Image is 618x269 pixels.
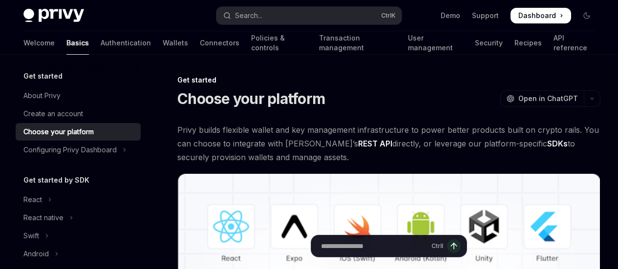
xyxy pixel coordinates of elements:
[511,8,571,23] a: Dashboard
[216,7,402,24] button: Open search
[23,31,55,55] a: Welcome
[66,31,89,55] a: Basics
[579,8,595,23] button: Toggle dark mode
[381,12,396,20] span: Ctrl K
[23,230,39,242] div: Swift
[23,108,83,120] div: Create an account
[500,90,584,107] button: Open in ChatGPT
[547,139,568,148] strong: SDKs
[23,194,42,206] div: React
[23,174,89,186] h5: Get started by SDK
[319,31,397,55] a: Transaction management
[16,123,141,141] a: Choose your platform
[16,141,141,159] button: Toggle Configuring Privy Dashboard section
[251,31,307,55] a: Policies & controls
[358,139,392,148] strong: REST API
[23,212,64,224] div: React native
[200,31,239,55] a: Connectors
[101,31,151,55] a: Authentication
[16,87,141,104] a: About Privy
[163,31,188,55] a: Wallets
[23,90,61,102] div: About Privy
[177,123,600,164] span: Privy builds flexible wallet and key management infrastructure to power better products built on ...
[16,227,141,245] button: Toggle Swift section
[16,105,141,123] a: Create an account
[23,70,63,82] h5: Get started
[475,31,503,55] a: Security
[23,248,49,260] div: Android
[16,245,141,263] button: Toggle Android section
[177,75,600,85] div: Get started
[16,209,141,227] button: Toggle React native section
[518,94,578,103] span: Open in ChatGPT
[447,239,461,253] button: Send message
[472,11,499,21] a: Support
[441,11,460,21] a: Demo
[514,31,542,55] a: Recipes
[23,9,84,22] img: dark logo
[321,235,427,257] input: Ask a question...
[23,126,94,138] div: Choose your platform
[235,10,262,21] div: Search...
[554,31,595,55] a: API reference
[177,90,325,107] h1: Choose your platform
[16,191,141,208] button: Toggle React section
[23,144,117,156] div: Configuring Privy Dashboard
[518,11,556,21] span: Dashboard
[408,31,463,55] a: User management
